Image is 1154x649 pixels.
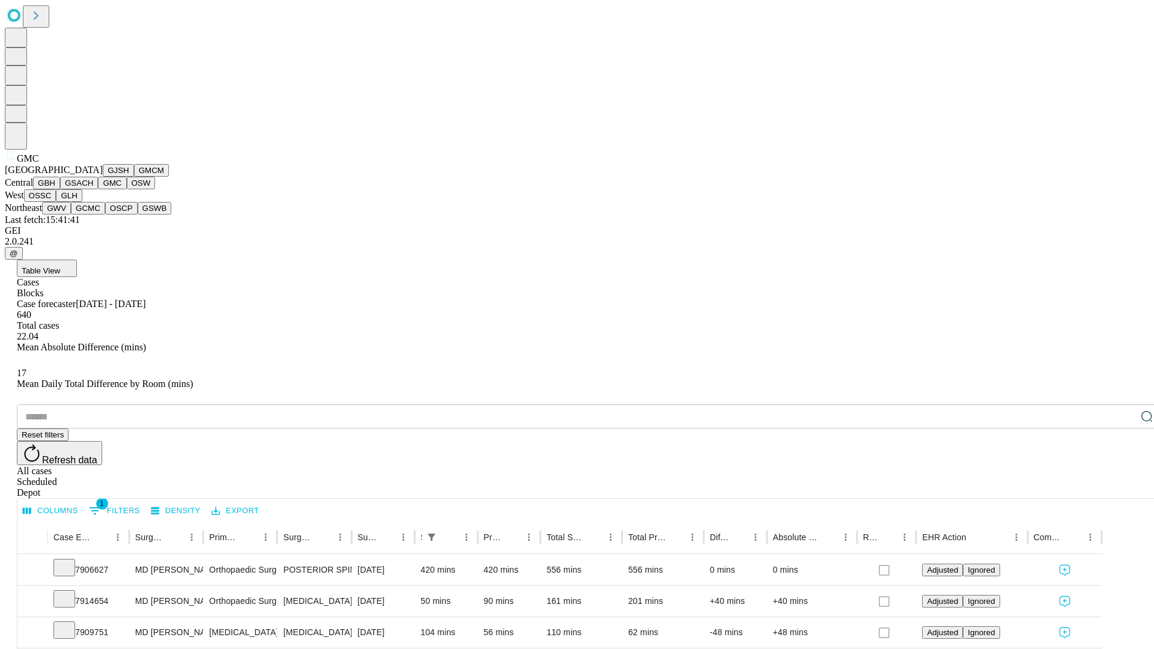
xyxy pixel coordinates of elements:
[1034,532,1064,542] div: Comments
[5,215,80,225] span: Last fetch: 15:41:41
[5,203,42,213] span: Northeast
[56,189,82,202] button: GLH
[421,532,422,542] div: Scheduled In Room Duration
[1065,529,1082,546] button: Sort
[209,532,239,542] div: Primary Service
[1008,529,1025,546] button: Menu
[441,529,458,546] button: Sort
[968,565,995,574] span: Ignored
[135,532,165,542] div: Surgeon Name
[927,597,958,606] span: Adjusted
[148,502,204,520] button: Density
[86,501,143,520] button: Show filters
[5,225,1149,236] div: GEI
[53,586,123,617] div: 7914654
[76,299,145,309] span: [DATE] - [DATE]
[5,236,1149,247] div: 2.0.241
[42,202,71,215] button: GWV
[17,342,146,352] span: Mean Absolute Difference (mins)
[138,202,172,215] button: GSWB
[23,560,41,581] button: Expand
[710,617,761,648] div: -48 mins
[166,529,183,546] button: Sort
[922,564,963,576] button: Adjusted
[10,249,18,258] span: @
[963,564,1000,576] button: Ignored
[484,555,535,585] div: 420 mins
[358,555,409,585] div: [DATE]
[17,299,76,309] span: Case forecaster
[628,617,698,648] div: 62 mins
[963,595,1000,608] button: Ignored
[922,626,963,639] button: Adjusted
[358,617,409,648] div: [DATE]
[421,555,472,585] div: 420 mins
[730,529,747,546] button: Sort
[127,177,156,189] button: OSW
[53,555,123,585] div: 7906627
[17,309,31,320] span: 640
[968,597,995,606] span: Ignored
[922,595,963,608] button: Adjusted
[209,586,271,617] div: Orthopaedic Surgery
[209,555,271,585] div: Orthopaedic Surgery
[968,529,985,546] button: Sort
[283,555,345,585] div: POSTERIOR SPINE SEGMENTAL INSTRUMENTATION 13 OR MORE PSF
[240,529,257,546] button: Sort
[60,177,98,189] button: GSACH
[103,164,134,177] button: GJSH
[22,266,60,275] span: Table View
[879,529,896,546] button: Sort
[93,529,109,546] button: Sort
[5,247,23,260] button: @
[17,331,38,341] span: 22.04
[17,441,102,465] button: Refresh data
[283,532,313,542] div: Surgery Name
[209,617,271,648] div: [MEDICAL_DATA]
[22,430,64,439] span: Reset filters
[773,555,851,585] div: 0 mins
[747,529,764,546] button: Menu
[378,529,395,546] button: Sort
[546,555,616,585] div: 556 mins
[602,529,619,546] button: Menu
[135,617,197,648] div: MD [PERSON_NAME] [PERSON_NAME] Md
[521,529,537,546] button: Menu
[458,529,475,546] button: Menu
[684,529,701,546] button: Menu
[863,532,879,542] div: Resolved in EHR
[628,555,698,585] div: 556 mins
[209,502,262,520] button: Export
[358,532,377,542] div: Surgery Date
[283,617,345,648] div: [MEDICAL_DATA] LESS THAN 50SQ CM
[963,626,1000,639] button: Ignored
[17,379,193,389] span: Mean Daily Total Difference by Room (mins)
[135,555,197,585] div: MD [PERSON_NAME] [PERSON_NAME] Md
[710,586,761,617] div: +40 mins
[17,320,59,331] span: Total cases
[358,586,409,617] div: [DATE]
[773,617,851,648] div: +48 mins
[71,202,105,215] button: GCMC
[484,586,535,617] div: 90 mins
[134,164,169,177] button: GMCM
[42,455,97,465] span: Refresh data
[504,529,521,546] button: Sort
[546,532,584,542] div: Total Scheduled Duration
[23,623,41,644] button: Expand
[17,428,69,441] button: Reset filters
[395,529,412,546] button: Menu
[968,628,995,637] span: Ignored
[5,190,24,200] span: West
[927,565,958,574] span: Adjusted
[423,529,440,546] button: Show filters
[283,586,345,617] div: [MEDICAL_DATA] DRAINAGE DEEP [MEDICAL_DATA] POSTERIOR [MEDICAL_DATA] SPINE
[710,532,729,542] div: Difference
[183,529,200,546] button: Menu
[332,529,349,546] button: Menu
[53,617,123,648] div: 7909751
[1082,529,1099,546] button: Menu
[927,628,958,637] span: Adjusted
[17,153,38,163] span: GMC
[17,368,26,378] span: 17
